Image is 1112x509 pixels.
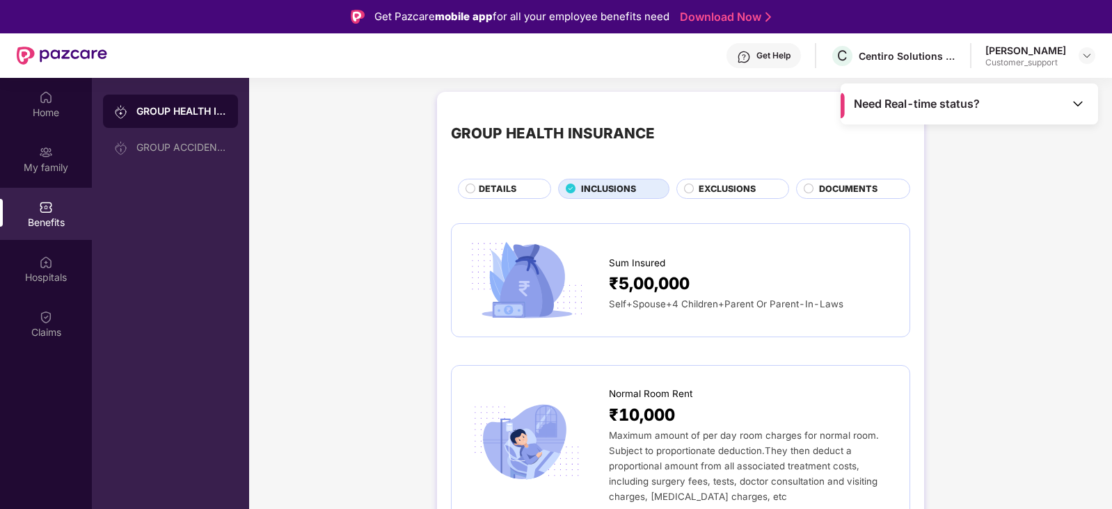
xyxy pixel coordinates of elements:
[609,270,690,296] span: ₹5,00,000
[699,182,756,196] span: EXCLUSIONS
[1071,97,1085,111] img: Toggle Icon
[39,200,53,214] img: svg+xml;base64,PHN2ZyBpZD0iQmVuZWZpdHMiIHhtbG5zPSJodHRwOi8vd3d3LnczLm9yZy8yMDAwL3N2ZyIgd2lkdGg9Ij...
[581,182,636,196] span: INCLUSIONS
[756,50,791,61] div: Get Help
[609,402,675,428] span: ₹10,000
[451,122,655,145] div: GROUP HEALTH INSURANCE
[39,90,53,104] img: svg+xml;base64,PHN2ZyBpZD0iSG9tZSIgeG1sbnM9Imh0dHA6Ly93d3cudzMub3JnLzIwMDAvc3ZnIiB3aWR0aD0iMjAiIG...
[737,50,751,64] img: svg+xml;base64,PHN2ZyBpZD0iSGVscC0zMngzMiIgeG1sbnM9Imh0dHA6Ly93d3cudzMub3JnLzIwMDAvc3ZnIiB3aWR0aD...
[114,141,128,155] img: svg+xml;base64,PHN2ZyB3aWR0aD0iMjAiIGhlaWdodD0iMjAiIHZpZXdCb3g9IjAgMCAyMCAyMCIgZmlsbD0ibm9uZSIgeG...
[859,49,956,63] div: Centiro Solutions Private Limited
[136,104,227,118] div: GROUP HEALTH INSURANCE
[680,10,767,24] a: Download Now
[479,182,516,196] span: DETAILS
[609,298,843,309] span: Self+Spouse+4 Children+Parent Or Parent-In-Laws
[609,430,879,502] span: Maximum amount of per day room charges for normal room. Subject to proportionate deduction.They t...
[351,10,365,24] img: Logo
[435,10,493,23] strong: mobile app
[819,182,877,196] span: DOCUMENTS
[765,10,771,24] img: Stroke
[39,145,53,159] img: svg+xml;base64,PHN2ZyB3aWR0aD0iMjAiIGhlaWdodD0iMjAiIHZpZXdCb3g9IjAgMCAyMCAyMCIgZmlsbD0ibm9uZSIgeG...
[854,97,980,111] span: Need Real-time status?
[466,400,588,485] img: icon
[609,387,692,401] span: Normal Room Rent
[466,238,588,323] img: icon
[39,255,53,269] img: svg+xml;base64,PHN2ZyBpZD0iSG9zcGl0YWxzIiB4bWxucz0iaHR0cDovL3d3dy53My5vcmcvMjAwMC9zdmciIHdpZHRoPS...
[114,105,128,119] img: svg+xml;base64,PHN2ZyB3aWR0aD0iMjAiIGhlaWdodD0iMjAiIHZpZXdCb3g9IjAgMCAyMCAyMCIgZmlsbD0ibm9uZSIgeG...
[17,47,107,65] img: New Pazcare Logo
[1081,50,1093,61] img: svg+xml;base64,PHN2ZyBpZD0iRHJvcGRvd24tMzJ4MzIiIHhtbG5zPSJodHRwOi8vd3d3LnczLm9yZy8yMDAwL3N2ZyIgd2...
[985,44,1066,57] div: [PERSON_NAME]
[136,142,227,153] div: GROUP ACCIDENTAL INSURANCE
[609,256,665,270] span: Sum Insured
[374,8,669,25] div: Get Pazcare for all your employee benefits need
[837,47,848,64] span: C
[39,310,53,324] img: svg+xml;base64,PHN2ZyBpZD0iQ2xhaW0iIHhtbG5zPSJodHRwOi8vd3d3LnczLm9yZy8yMDAwL3N2ZyIgd2lkdGg9IjIwIi...
[985,57,1066,68] div: Customer_support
